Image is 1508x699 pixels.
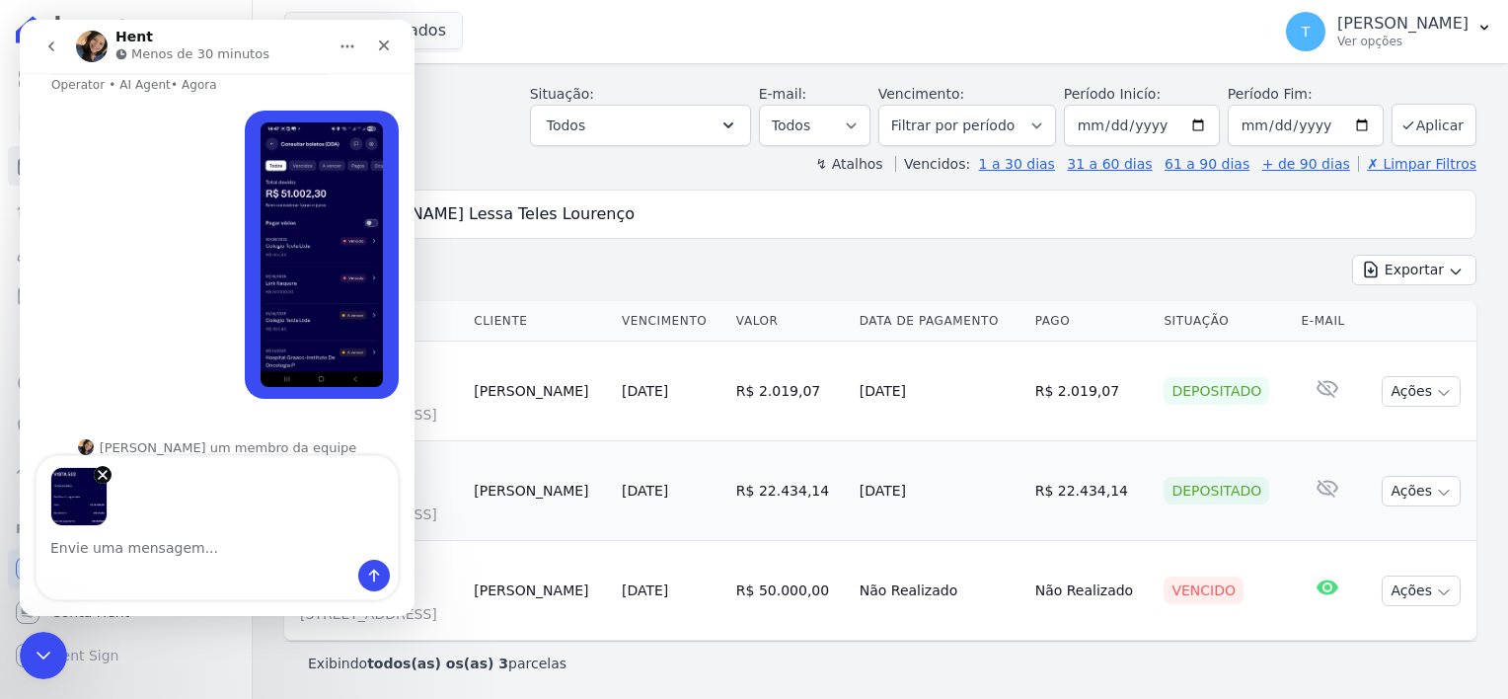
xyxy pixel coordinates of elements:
[530,105,751,146] button: Todos
[1164,377,1269,405] div: Depositado
[1262,156,1350,172] a: + de 90 dias
[1358,156,1476,172] a: ✗ Limpar Filtros
[1164,477,1269,505] div: Depositado
[8,233,244,272] a: Clientes
[728,342,852,441] td: R$ 2.019,07
[547,114,585,137] span: Todos
[321,194,1468,234] input: Buscar por nome do lote ou do cliente
[1165,156,1249,172] a: 61 a 90 dias
[466,342,614,441] td: [PERSON_NAME]
[815,156,882,172] label: ↯ Atalhos
[1067,156,1152,172] a: 31 a 60 dias
[466,301,614,342] th: Cliente
[852,301,1027,342] th: Data de Pagamento
[1027,342,1157,441] td: R$ 2.019,07
[17,436,378,506] div: Pré-visualizações de imagens
[728,441,852,541] td: R$ 22.434,14
[1164,577,1244,604] div: Vencido
[8,320,244,359] a: Transferências
[8,549,244,588] a: Recebíveis
[58,420,74,435] img: Profile image for Adriane
[20,420,375,435] div: [PERSON_NAME] um membro da equipe
[1392,104,1476,146] button: Aplicar
[346,8,382,43] div: Fechar
[979,156,1055,172] a: 1 a 30 dias
[8,363,244,403] a: Crédito
[1352,255,1476,285] button: Exportar
[895,156,970,172] label: Vencidos:
[1382,576,1461,606] button: Ações
[852,441,1027,541] td: [DATE]
[8,103,244,142] a: Contratos
[1027,441,1157,541] td: R$ 22.434,14
[8,190,244,229] a: Lotes
[8,407,244,446] a: Negativação
[367,656,508,671] b: todos(as) os(as) 3
[308,654,566,673] p: Exibindo parcelas
[112,25,250,44] p: Menos de 30 minutos
[728,301,852,342] th: Valor
[284,12,463,49] button: 8 selecionados
[1027,541,1157,641] td: Não Realizado
[1337,14,1469,34] p: [PERSON_NAME]
[530,86,594,102] label: Situação:
[8,146,244,186] a: Parcelas
[1270,4,1508,59] button: T [PERSON_NAME] Ver opções
[1064,86,1161,102] label: Período Inicío:
[1382,476,1461,506] button: Ações
[32,59,197,71] div: Operator • AI Agent • Agora
[1156,301,1293,342] th: Situação
[17,506,378,540] textarea: Envie uma mensagem...
[8,592,244,632] a: Conta Hent
[31,447,88,506] img: Pré-visualização da imagem 1 de 1
[20,20,415,616] iframe: Intercom live chat
[1294,301,1361,342] th: E-mail
[466,541,614,641] td: [PERSON_NAME]
[466,441,614,541] td: [PERSON_NAME]
[339,540,370,572] button: Enviar uma mensagem
[16,517,236,541] div: Plataformas
[8,450,244,490] a: Troca de Arquivos
[74,446,92,464] button: Remover imagem 1
[1228,84,1384,105] label: Período Fim:
[20,632,67,679] iframe: Intercom live chat
[622,582,668,598] a: [DATE]
[759,86,807,102] label: E-mail:
[1302,25,1311,39] span: T
[1337,34,1469,49] p: Ver opções
[309,8,346,45] button: Início
[16,91,379,403] div: Thayna diz…
[622,483,668,499] a: [DATE]
[852,342,1027,441] td: [DATE]
[8,276,244,316] a: Minha Carteira
[1382,376,1461,407] button: Ações
[852,541,1027,641] td: Não Realizado
[8,59,244,99] a: Visão Geral
[878,86,964,102] label: Vencimento:
[622,383,668,399] a: [DATE]
[728,541,852,641] td: R$ 50.000,00
[614,301,728,342] th: Vencimento
[1027,301,1157,342] th: Pago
